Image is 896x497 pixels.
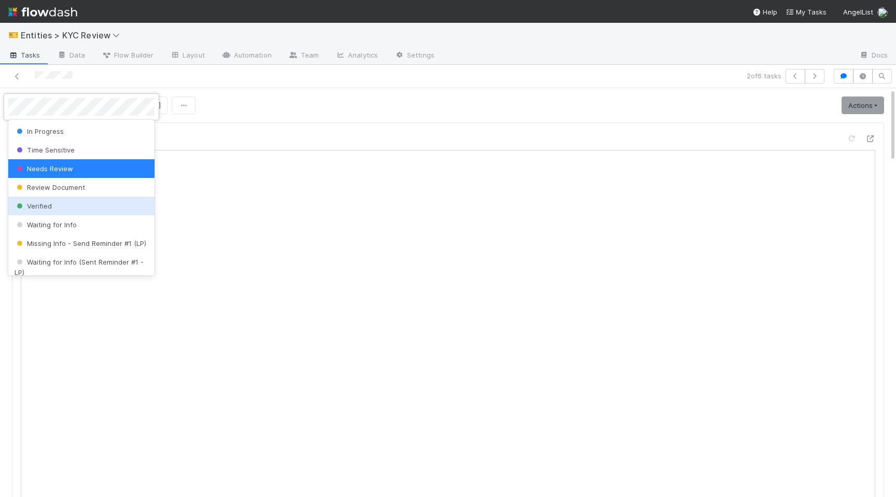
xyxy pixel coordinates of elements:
span: Waiting for Info [15,220,77,229]
span: Missing Info - Send Reminder #1 (LP) [15,239,146,247]
span: In Progress [15,127,64,135]
span: Needs Review [15,164,73,173]
span: Review Document [15,183,85,191]
span: Waiting for Info (Sent Reminder #1 - LP) [15,258,144,277]
span: Verified [15,202,52,210]
span: Time Sensitive [15,146,75,154]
